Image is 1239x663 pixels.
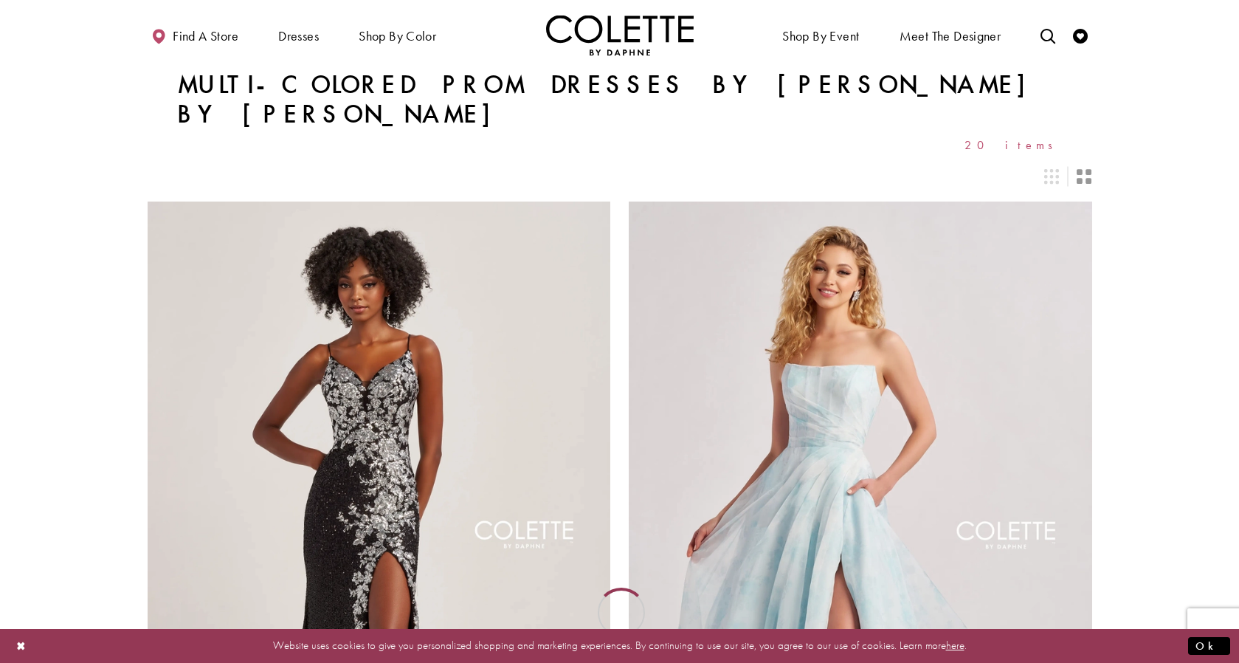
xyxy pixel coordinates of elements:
[1077,169,1091,184] span: Switch layout to 2 columns
[779,15,863,55] span: Shop By Event
[546,15,694,55] img: Colette by Daphne
[1188,636,1230,655] button: Submit Dialog
[177,70,1063,129] h1: Multi-Colored Prom Dresses by [PERSON_NAME] by [PERSON_NAME]
[546,15,694,55] a: Visit Home Page
[278,29,319,44] span: Dresses
[782,29,859,44] span: Shop By Event
[964,139,1063,151] span: 20 items
[139,160,1101,193] div: Layout Controls
[9,633,34,659] button: Close Dialog
[900,29,1001,44] span: Meet the designer
[1069,15,1091,55] a: Check Wishlist
[148,15,242,55] a: Find a store
[1044,169,1059,184] span: Switch layout to 3 columns
[355,15,440,55] span: Shop by color
[275,15,322,55] span: Dresses
[173,29,238,44] span: Find a store
[1037,15,1059,55] a: Toggle search
[359,29,436,44] span: Shop by color
[896,15,1005,55] a: Meet the designer
[106,636,1133,656] p: Website uses cookies to give you personalized shopping and marketing experiences. By continuing t...
[946,638,964,653] a: here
